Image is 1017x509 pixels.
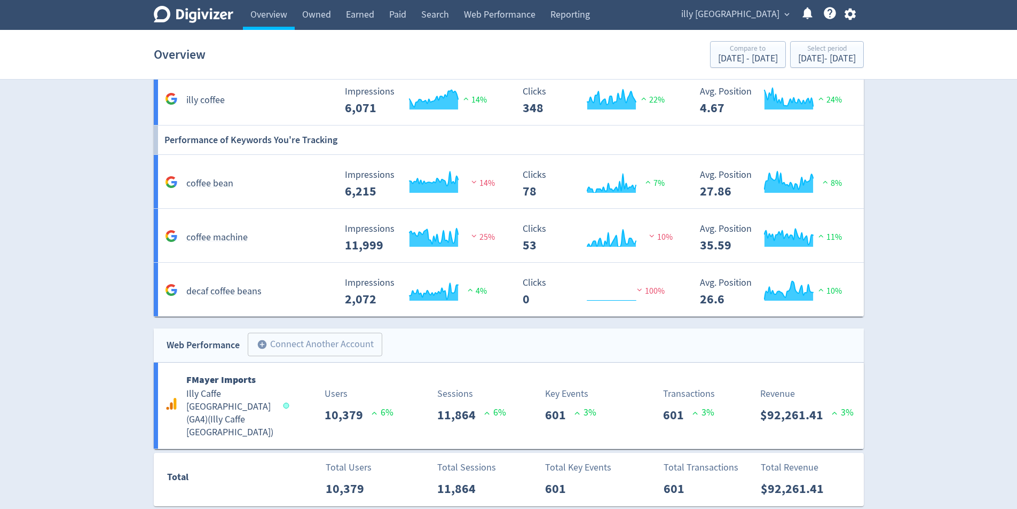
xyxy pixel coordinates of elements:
img: positive-performance.svg [816,286,826,294]
p: Total Users [326,460,373,475]
img: positive-performance.svg [465,286,476,294]
p: Revenue [760,387,854,401]
a: Connect Another Account [240,334,382,356]
svg: Impressions 11,999 [340,224,500,252]
svg: Avg. Position 27.86 [695,170,855,198]
svg: Avg. Position 35.59 [695,224,855,252]
img: negative-performance.svg [469,232,479,240]
p: 6 % [484,405,506,420]
h5: decaf coffee beans [186,285,262,298]
svg: Impressions 6,215 [340,170,500,198]
span: 22% [638,95,665,105]
span: 8% [820,178,842,189]
div: Select period [798,45,856,54]
button: Select period[DATE]- [DATE] [790,41,864,68]
p: Total Key Events [545,460,611,475]
p: 601 [664,479,693,498]
span: 25% [469,232,495,242]
span: 4% [465,286,487,296]
svg: Avg. Position 26.6 [695,278,855,306]
p: 601 [545,405,574,425]
svg: Avg. Position 4.67 [695,87,855,115]
div: [DATE] - [DATE] [798,54,856,64]
svg: Clicks 0 [517,278,677,306]
img: positive-performance.svg [820,178,831,186]
a: FMayer ImportsIlly Caffe [GEOGRAPHIC_DATA] (GA4)(Illy Caffe [GEOGRAPHIC_DATA])Users10,379 6%Sessi... [154,363,864,449]
svg: Google Analytics [165,176,178,189]
img: positive-performance.svg [643,178,653,186]
a: decaf coffee beans Impressions 2,072 Impressions 2,072 4% Clicks 0 Clicks 0 100% Avg. Position 26... [154,263,864,317]
h5: coffee bean [186,177,233,190]
h5: Illy Caffe [GEOGRAPHIC_DATA] (GA4) ( Illy Caffe [GEOGRAPHIC_DATA] ) [186,388,273,439]
img: positive-performance.svg [816,232,826,240]
p: 11,864 [437,405,484,425]
span: 11% [816,232,842,242]
button: Connect Another Account [248,333,382,356]
b: FMayer Imports [186,373,256,386]
p: $92,261.41 [760,405,832,425]
svg: Google Analytics [165,230,178,242]
span: 10% [647,232,673,242]
span: Data last synced: 10 Aug 2025, 10:02am (AEST) [283,403,292,409]
svg: Clicks 78 [517,170,677,198]
h5: illy coffee [186,94,225,107]
img: negative-performance.svg [634,286,645,294]
p: 11,864 [437,479,484,498]
a: illy coffee Impressions 6,071 Impressions 6,071 14% Clicks 348 Clicks 348 22% Avg. Position 4.67 ... [154,72,864,126]
button: Compare to[DATE] - [DATE] [710,41,786,68]
svg: Google Analytics [165,397,178,410]
img: negative-performance.svg [469,178,479,186]
img: positive-performance.svg [638,95,649,103]
p: $92,261.41 [761,479,832,498]
button: illy [GEOGRAPHIC_DATA] [677,6,792,23]
p: 3 % [574,405,596,420]
svg: Google Analytics [165,284,178,296]
p: Transactions [663,387,715,401]
p: Total Transactions [664,460,738,475]
p: Sessions [437,387,506,401]
span: 100% [634,286,665,296]
span: 14% [469,178,495,189]
img: positive-performance.svg [461,95,471,103]
img: positive-performance.svg [816,95,826,103]
p: Users [325,387,393,401]
a: coffee machine Impressions 11,999 Impressions 11,999 25% Clicks 53 Clicks 53 10% Avg. Position 35... [154,209,864,263]
span: illy [GEOGRAPHIC_DATA] [681,6,779,23]
p: 10,379 [326,479,373,498]
div: Total [167,469,272,490]
a: coffee bean Impressions 6,215 Impressions 6,215 14% Clicks 78 Clicks 78 7% Avg. Position 27.86 Av... [154,155,864,209]
h6: Performance of Keywords You're Tracking [164,126,337,154]
svg: Clicks 348 [517,87,677,115]
span: 7% [643,178,665,189]
span: expand_more [782,10,792,19]
p: Key Events [545,387,596,401]
span: 10% [816,286,842,296]
p: 6 % [372,405,393,420]
svg: Clicks 53 [517,224,677,252]
span: add_circle [257,339,267,350]
p: 601 [545,479,574,498]
div: [DATE] - [DATE] [718,54,778,64]
span: 14% [461,95,487,105]
span: 24% [816,95,842,105]
h1: Overview [154,37,206,72]
img: negative-performance.svg [647,232,657,240]
h5: coffee machine [186,231,248,244]
p: 3 % [832,405,854,420]
p: Total Sessions [437,460,496,475]
div: Web Performance [167,338,240,353]
svg: Impressions 6,071 [340,87,500,115]
div: Compare to [718,45,778,54]
p: 601 [663,405,692,425]
p: 10,379 [325,405,372,425]
p: Total Revenue [761,460,832,475]
svg: Impressions 2,072 [340,278,500,306]
svg: Google Analytics [165,92,178,105]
